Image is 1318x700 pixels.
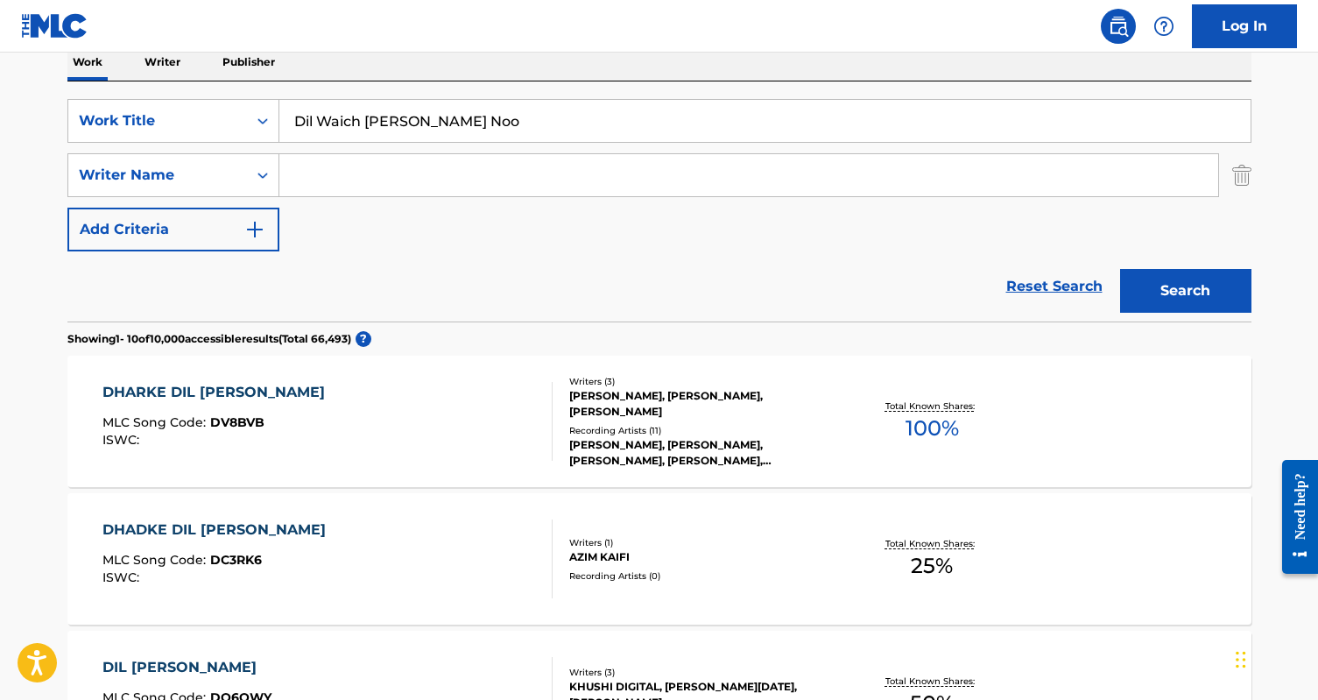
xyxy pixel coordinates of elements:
[911,550,953,582] span: 25 %
[79,110,236,131] div: Work Title
[67,331,351,347] p: Showing 1 - 10 of 10,000 accessible results (Total 66,493 )
[102,657,271,678] div: DIL [PERSON_NAME]
[569,536,834,549] div: Writers ( 1 )
[67,493,1251,625] a: DHADKE DIL [PERSON_NAME]MLC Song Code:DC3RK6ISWC:Writers (1)AZIM KAIFIRecording Artists (0)Total ...
[356,331,371,347] span: ?
[21,13,88,39] img: MLC Logo
[244,219,265,240] img: 9d2ae6d4665cec9f34b9.svg
[569,569,834,583] div: Recording Artists ( 0 )
[102,382,334,403] div: DHARKE DIL [PERSON_NAME]
[139,44,186,81] p: Writer
[1108,16,1129,37] img: search
[569,388,834,420] div: [PERSON_NAME], [PERSON_NAME], [PERSON_NAME]
[569,424,834,437] div: Recording Artists ( 11 )
[885,537,979,550] p: Total Known Shares:
[1269,447,1318,588] iframe: Resource Center
[102,552,210,568] span: MLC Song Code :
[79,165,236,186] div: Writer Name
[997,267,1111,306] a: Reset Search
[1153,16,1174,37] img: help
[569,666,834,679] div: Writers ( 3 )
[1192,4,1297,48] a: Log In
[1230,616,1318,700] iframe: Chat Widget
[569,375,834,388] div: Writers ( 3 )
[67,208,279,251] button: Add Criteria
[885,675,979,688] p: Total Known Shares:
[102,569,144,585] span: ISWC :
[1232,153,1251,197] img: Delete Criterion
[1146,9,1181,44] div: Help
[1120,269,1251,313] button: Search
[885,399,979,413] p: Total Known Shares:
[67,99,1251,322] form: Search Form
[102,520,335,541] div: DHADKE DIL [PERSON_NAME]
[210,414,264,430] span: DV8BVB
[67,356,1251,487] a: DHARKE DIL [PERSON_NAME]MLC Song Code:DV8BVBISWC:Writers (3)[PERSON_NAME], [PERSON_NAME], [PERSON...
[906,413,959,444] span: 100 %
[1101,9,1136,44] a: Public Search
[569,549,834,565] div: AZIM KAIFI
[67,44,108,81] p: Work
[102,414,210,430] span: MLC Song Code :
[210,552,262,568] span: DC3RK6
[569,437,834,469] div: [PERSON_NAME], [PERSON_NAME], [PERSON_NAME], [PERSON_NAME],[PERSON_NAME], VARIOUS ARTISTS
[217,44,280,81] p: Publisher
[1236,633,1246,686] div: Drag
[102,432,144,448] span: ISWC :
